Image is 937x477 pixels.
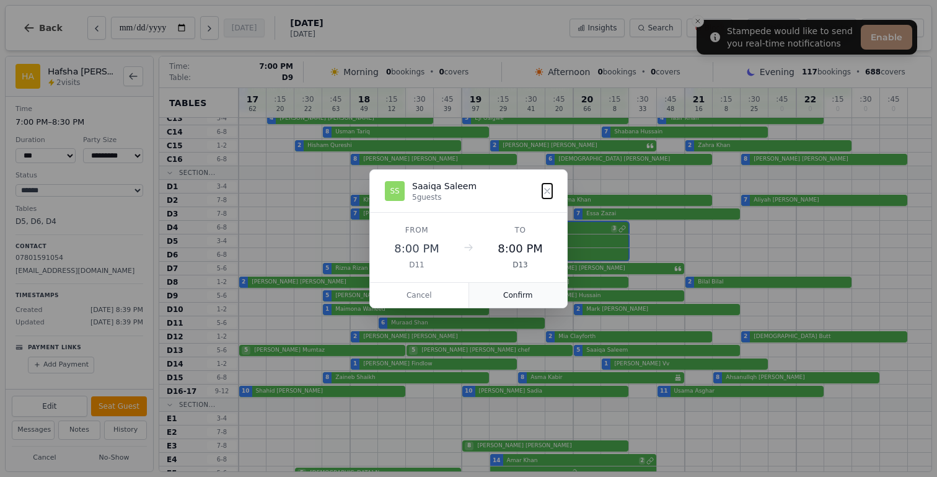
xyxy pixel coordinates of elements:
[488,240,552,257] div: 8:00 PM
[385,240,449,257] div: 8:00 PM
[469,283,568,308] button: Confirm
[370,283,469,308] button: Cancel
[385,225,449,235] div: From
[488,260,552,270] div: D13
[412,180,477,192] div: Saaiqa Saleem
[488,225,552,235] div: To
[412,192,477,202] div: 5 guests
[385,260,449,270] div: D11
[385,181,405,201] div: SS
